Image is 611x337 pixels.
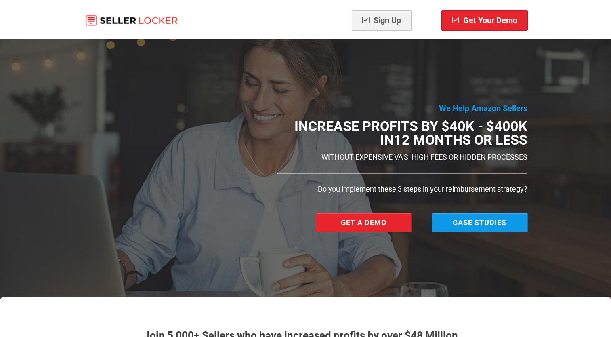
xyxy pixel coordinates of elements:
[294,118,527,148] b: Increase Profits by $40k - $400K in
[352,10,412,31] a: Sign Up
[316,213,412,232] a: Get a Demo
[394,132,527,148] b: 12 months or less
[452,15,517,25] span: Get Your Demo
[341,218,386,227] span: Get a Demo
[277,153,528,161] h2: WITHOUT EXPENSIVE VA'S, HIGH FEES OR HIDDEN PROCESSES
[432,213,528,232] a: Case Studies
[439,103,527,113] b: We Help Amazon Sellers
[362,15,401,25] span: Sign Up
[453,218,506,227] span: Case Studies
[441,10,528,31] a: Get Your Demo
[277,184,528,194] div: Do you implement these 3 steps in your reimbursement strategy?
